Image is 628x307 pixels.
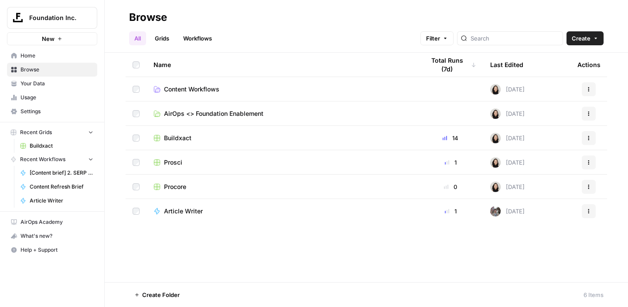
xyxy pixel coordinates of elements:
[490,133,501,143] img: t5ef5oef8zpw1w4g2xghobes91mw
[426,34,440,43] span: Filter
[154,53,411,77] div: Name
[490,157,525,168] div: [DATE]
[16,139,97,153] a: Buildxact
[129,10,167,24] div: Browse
[154,85,411,94] a: Content Workflows
[150,31,174,45] a: Grids
[7,153,97,166] button: Recent Workflows
[154,109,411,118] a: AirOps <> Foundation Enablement
[7,229,97,243] div: What's new?
[7,7,97,29] button: Workspace: Foundation Inc.
[154,134,411,142] a: Buildxact
[490,157,501,168] img: t5ef5oef8zpw1w4g2xghobes91mw
[20,80,93,88] span: Your Data
[584,290,604,299] div: 6 Items
[7,105,97,118] a: Settings
[425,134,476,142] div: 14
[20,218,93,226] span: AirOps Academy
[7,126,97,139] button: Recent Grids
[7,91,97,105] a: Usage
[42,34,55,43] span: New
[425,182,476,191] div: 0
[7,49,97,63] a: Home
[7,215,97,229] a: AirOps Academy
[20,52,93,60] span: Home
[129,31,146,45] a: All
[20,94,93,101] span: Usage
[164,85,219,94] span: Content Workflows
[29,13,82,22] span: Foundation Inc.
[30,169,93,177] span: [Content brief] 2. SERP to Brief
[20,108,93,115] span: Settings
[16,180,97,194] a: Content Refresh Brief
[20,155,65,163] span: Recent Workflows
[164,109,263,118] span: AirOps <> Foundation Enablement
[490,108,525,119] div: [DATE]
[20,128,52,136] span: Recent Grids
[30,183,93,191] span: Content Refresh Brief
[7,229,97,243] button: What's new?
[567,31,604,45] button: Create
[154,207,411,216] a: Article Writer
[490,206,501,216] img: a2mlt6f1nb2jhzcjxsuraj5rj4vi
[420,31,454,45] button: Filter
[154,182,411,191] a: Procore
[490,182,501,192] img: t5ef5oef8zpw1w4g2xghobes91mw
[490,182,525,192] div: [DATE]
[471,34,559,43] input: Search
[164,182,186,191] span: Procore
[425,53,476,77] div: Total Runs (7d)
[425,158,476,167] div: 1
[142,290,180,299] span: Create Folder
[16,166,97,180] a: [Content brief] 2. SERP to Brief
[16,194,97,208] a: Article Writer
[30,197,93,205] span: Article Writer
[10,10,26,26] img: Foundation Inc. Logo
[20,66,93,74] span: Browse
[490,84,525,94] div: [DATE]
[490,53,523,77] div: Last Edited
[490,133,525,143] div: [DATE]
[154,158,411,167] a: Prosci
[577,53,601,77] div: Actions
[490,108,501,119] img: t5ef5oef8zpw1w4g2xghobes91mw
[20,246,93,254] span: Help + Support
[572,34,590,43] span: Create
[7,32,97,45] button: New
[164,207,203,216] span: Article Writer
[178,31,217,45] a: Workflows
[425,207,476,216] div: 1
[490,206,525,216] div: [DATE]
[490,84,501,94] img: t5ef5oef8zpw1w4g2xghobes91mw
[7,77,97,91] a: Your Data
[7,243,97,257] button: Help + Support
[164,158,182,167] span: Prosci
[7,63,97,77] a: Browse
[129,288,185,302] button: Create Folder
[30,142,93,150] span: Buildxact
[164,134,191,142] span: Buildxact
